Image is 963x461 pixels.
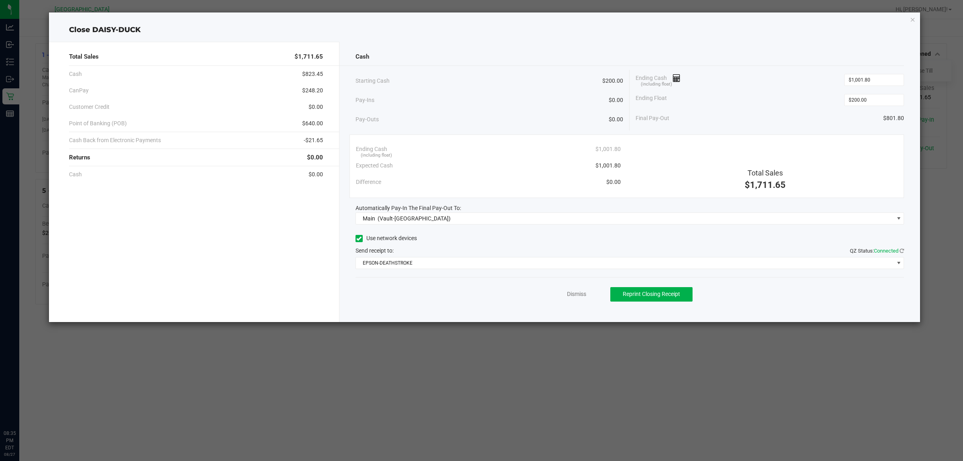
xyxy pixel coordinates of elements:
span: Ending Cash [636,74,681,86]
a: Dismiss [567,290,586,298]
button: Reprint Closing Receipt [610,287,693,302]
span: $0.00 [309,170,323,179]
span: Connected [874,248,898,254]
span: Starting Cash [356,77,390,85]
span: EPSON-DEATHSTROKE [356,257,894,269]
span: $0.00 [307,153,323,162]
iframe: Resource center [8,397,32,421]
div: Returns [69,149,323,166]
span: (Vault-[GEOGRAPHIC_DATA]) [378,215,451,222]
span: Send receipt to: [356,247,394,254]
span: Automatically Pay-In The Final Pay-Out To: [356,205,461,211]
span: Pay-Outs [356,115,379,124]
span: $1,001.80 [595,161,621,170]
span: Expected Cash [356,161,393,170]
label: Use network devices [356,234,417,243]
span: $1,711.65 [295,52,323,61]
span: $801.80 [883,114,904,122]
span: $1,711.65 [745,180,786,190]
span: Final Pay-Out [636,114,669,122]
span: Cash [69,70,82,78]
span: (including float) [641,81,672,88]
span: Ending Float [636,94,667,106]
span: Total Sales [748,169,783,177]
span: CanPay [69,86,89,95]
span: Cash [356,52,369,61]
span: (including float) [361,152,392,159]
span: Difference [356,178,381,186]
span: Ending Cash [356,145,387,153]
span: Reprint Closing Receipt [623,291,680,297]
span: QZ Status: [850,248,904,254]
span: $0.00 [606,178,621,186]
span: Pay-Ins [356,96,374,104]
span: $640.00 [302,119,323,128]
span: $0.00 [609,96,623,104]
span: $200.00 [602,77,623,85]
span: $1,001.80 [595,145,621,153]
span: $248.20 [302,86,323,95]
div: Close DAISY-DUCK [49,24,920,35]
span: Total Sales [69,52,99,61]
span: $0.00 [309,103,323,111]
span: Cash Back from Electronic Payments [69,136,161,145]
span: -$21.65 [304,136,323,145]
span: $823.45 [302,70,323,78]
span: Main [363,215,375,222]
span: Customer Credit [69,103,110,111]
span: $0.00 [609,115,623,124]
span: Cash [69,170,82,179]
span: Point of Banking (POB) [69,119,127,128]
